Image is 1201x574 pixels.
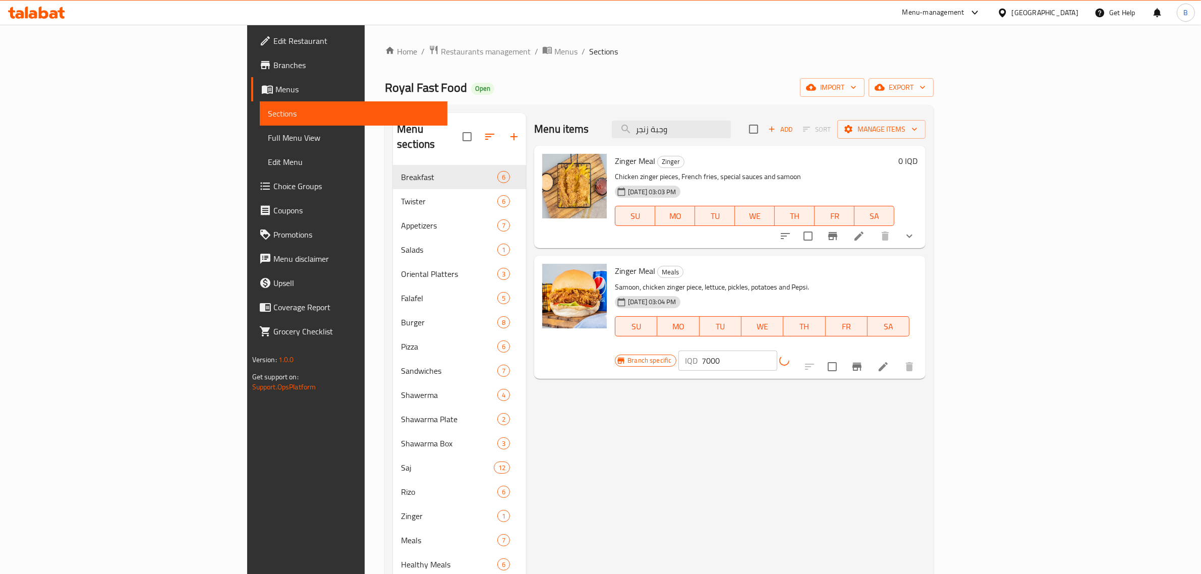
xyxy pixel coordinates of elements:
a: Upsell [251,271,448,295]
button: FR [815,206,854,226]
span: Menu disclaimer [273,253,440,265]
button: Add [764,122,796,137]
span: Saj [401,462,494,474]
span: 6 [498,487,509,497]
div: items [497,437,510,449]
span: MO [661,319,695,334]
div: items [497,244,510,256]
span: WE [746,319,779,334]
div: Shawerma4 [393,383,526,407]
a: Choice Groups [251,174,448,198]
a: Branches [251,53,448,77]
img: Zinger Meal [542,154,607,218]
span: Full Menu View [268,132,440,144]
span: Restaurants management [441,45,531,58]
span: Rizo [401,486,497,498]
p: IQD [685,355,698,367]
span: Sort sections [478,125,502,149]
div: Zinger [657,156,684,168]
h6: 0 IQD [898,154,918,168]
span: 6 [498,560,509,569]
span: Select section first [796,122,837,137]
span: Breakfast [401,171,497,183]
div: Zinger1 [393,504,526,528]
span: Version: [252,353,277,366]
a: Sections [260,101,448,126]
input: Please enter price [702,351,777,371]
span: Add [767,124,794,135]
span: MO [659,209,691,223]
div: Pizza6 [393,334,526,359]
a: Coupons [251,198,448,222]
button: WE [741,316,783,336]
a: Menus [251,77,448,101]
button: delete [897,355,922,379]
a: Edit Menu [260,150,448,174]
span: 2 [498,415,509,424]
span: 5 [498,294,509,303]
span: Twister [401,195,497,207]
input: search [612,121,731,138]
span: Edit Menu [268,156,440,168]
span: import [808,81,856,94]
span: Burger [401,316,497,328]
a: Edit menu item [853,230,865,242]
a: Grocery Checklist [251,319,448,343]
span: Manage items [845,123,918,136]
div: Salads [401,244,497,256]
span: Menus [554,45,578,58]
a: Support.OpsPlatform [252,380,316,393]
span: Sandwiches [401,365,497,377]
a: Edit Restaurant [251,29,448,53]
nav: breadcrumb [385,45,934,58]
span: Select to update [797,225,819,247]
button: SU [615,206,655,226]
div: Open [471,83,494,95]
span: 4 [498,390,509,400]
span: TH [779,209,811,223]
div: Oriental Platters3 [393,262,526,286]
div: Rizo6 [393,480,526,504]
div: items [497,510,510,522]
button: WE [735,206,775,226]
span: 7 [498,221,509,231]
span: 7 [498,536,509,545]
span: Select section [743,119,764,140]
div: Meals [401,534,497,546]
span: Zinger [658,156,684,167]
button: SU [615,316,657,336]
span: B [1183,7,1188,18]
div: items [497,534,510,546]
span: 7 [498,366,509,376]
button: SA [868,316,909,336]
span: Falafel [401,292,497,304]
span: SA [872,319,905,334]
span: FR [819,209,850,223]
div: items [497,219,510,232]
button: show more [897,224,922,248]
button: MO [655,206,695,226]
span: [DATE] 03:03 PM [624,187,680,197]
span: Menus [275,83,440,95]
span: Promotions [273,228,440,241]
button: import [800,78,865,97]
div: Menu-management [902,7,964,19]
span: Shawarma Box [401,437,497,449]
span: TU [699,209,731,223]
span: Zinger [401,510,497,522]
span: 1 [498,245,509,255]
span: Meals [658,266,683,278]
button: sort-choices [773,224,797,248]
a: Menu disclaimer [251,247,448,271]
div: items [497,195,510,207]
div: Appetizers [401,219,497,232]
span: 6 [498,342,509,352]
span: Oriental Platters [401,268,497,280]
span: 1.0.0 [278,353,294,366]
a: Edit menu item [877,361,889,373]
span: 1 [498,511,509,521]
